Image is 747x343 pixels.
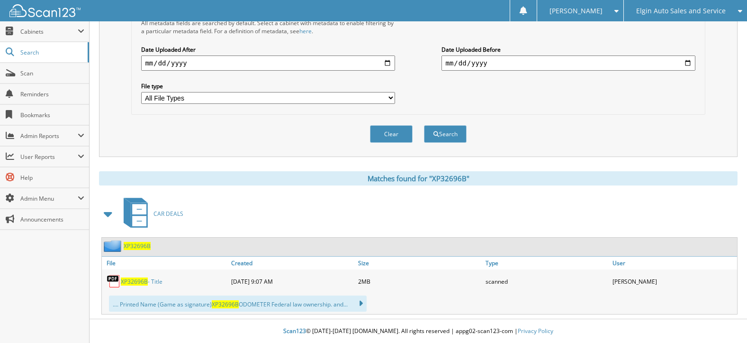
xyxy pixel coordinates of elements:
span: Admin Menu [20,195,78,203]
input: start [141,56,395,71]
label: Date Uploaded Before [441,46,695,54]
div: [DATE] 9:07 AM [229,272,356,291]
div: © [DATE]-[DATE] [DOMAIN_NAME]. All rights reserved | appg02-scan123-com | [90,320,747,343]
a: here [299,27,312,35]
span: Announcements [20,215,84,223]
div: scanned [483,272,610,291]
img: folder2.png [104,240,124,252]
span: Scan [20,69,84,77]
span: Admin Reports [20,132,78,140]
button: Search [424,125,467,143]
div: 2MB [356,272,483,291]
label: File type [141,82,395,90]
span: Elgin Auto Sales and Service [636,8,726,14]
span: Search [20,48,83,56]
a: File [102,257,229,269]
span: User Reports [20,153,78,161]
a: Size [356,257,483,269]
span: XP32696B [212,300,239,308]
div: Matches found for "XP32696B" [99,171,738,185]
span: Cabinets [20,28,78,36]
a: Type [483,257,610,269]
span: Reminders [20,90,84,98]
a: User [610,257,737,269]
img: scan123-logo-white.svg [9,4,81,17]
input: end [441,56,695,71]
div: .... Printed Name (Game as signature) ODOMETER Federal law ownership. and... [109,296,367,312]
span: XP32696B [121,278,148,286]
div: All metadata fields are searched by default. Select a cabinet with metadata to enable filtering b... [141,19,395,35]
img: PDF.png [107,274,121,288]
span: Bookmarks [20,111,84,119]
button: Clear [370,125,413,143]
span: CAR DEALS [153,210,183,218]
span: Help [20,174,84,182]
a: CAR DEALS [118,195,183,232]
span: [PERSON_NAME] [549,8,603,14]
label: Date Uploaded After [141,46,395,54]
a: XP32696B- Title [121,278,162,286]
iframe: Chat Widget [700,297,747,343]
a: Created [229,257,356,269]
div: [PERSON_NAME] [610,272,737,291]
a: XP32696B [124,242,151,250]
span: Scan123 [283,327,306,335]
a: Privacy Policy [518,327,553,335]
